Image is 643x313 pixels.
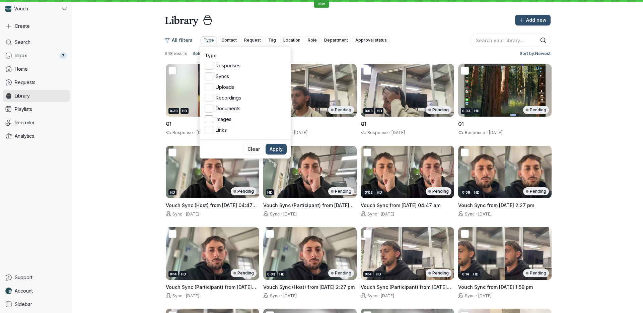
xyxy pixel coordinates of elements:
button: Request [241,36,264,44]
div: Pending [231,187,257,195]
span: · [475,211,478,217]
span: [DATE] [478,211,492,216]
a: Playlists [3,103,70,115]
button: Add new [515,15,551,25]
div: Vouch [3,3,61,15]
span: [DATE] [381,293,394,298]
button: All filters [165,35,197,46]
button: Department [321,36,351,44]
input: Search your library... [470,34,551,47]
span: [DATE] [489,130,502,135]
div: 0:03 [461,108,472,114]
span: Response [366,130,388,135]
span: · [377,211,381,217]
button: Select all [190,50,213,58]
button: Clear [243,144,264,154]
span: Syncs [216,73,285,80]
span: Select all [193,50,211,57]
span: Home [15,66,28,72]
div: 0:14 [168,271,178,277]
span: Vouch Sync from [DATE] 2:27 pm [458,202,534,208]
span: Sidebar [15,301,32,308]
div: HD [181,108,189,114]
div: Pending [523,106,549,114]
div: HD [473,108,481,114]
span: [DATE] [391,130,405,135]
button: Apply [266,144,287,154]
span: Department [324,37,348,44]
button: Contact [218,36,240,44]
h3: Vouch Sync from 8 August 2025 at 04:47 am [361,202,454,209]
span: Create [15,23,30,29]
span: [DATE] [283,293,297,298]
span: [DATE] [186,211,199,216]
span: All filters [172,37,193,44]
span: Request [244,37,261,44]
span: · [290,130,294,135]
div: HD [374,271,382,277]
span: Tag [268,37,276,44]
span: Requests [15,79,35,86]
span: Vouch Sync (Participant) from [DATE] 1:59 pm [361,284,451,297]
span: Search [15,39,30,46]
span: Vouch Sync from [DATE] 04:47 am [361,202,440,208]
span: [DATE] [186,293,199,298]
div: Pending [426,269,451,277]
span: · [280,211,283,217]
span: Uploads [216,84,285,90]
span: · [280,293,283,299]
span: Images [216,116,285,123]
div: HD [375,189,383,195]
div: HD [180,271,188,277]
a: Recruiter [3,117,70,129]
button: Tag [265,36,279,44]
span: Recordings [216,95,285,101]
h3: Vouch Sync (Host) from 8 August 2025 at 2:27 pm [263,284,357,291]
a: Sidebar [3,298,70,310]
img: Vouch avatar [5,6,11,12]
span: Response [171,130,193,135]
span: Analytics [15,133,34,139]
span: · [182,211,186,217]
button: Role [305,36,320,44]
span: Sync [463,293,475,298]
h3: Vouch Sync from 8 August 2025 at 1:59 pm [458,284,552,291]
span: Type [204,37,214,44]
span: Location [283,37,300,44]
span: Vouch Sync from [DATE] 1:59 pm [458,284,533,290]
a: Inbox7 [3,50,70,62]
div: Type [200,47,291,159]
span: · [388,130,391,135]
div: HD [278,271,286,277]
div: HD [472,271,480,277]
span: Account [15,288,33,294]
img: Nathan Weinstock avatar [5,288,12,294]
button: Approval status [352,36,390,44]
div: HD [375,108,383,114]
h3: Vouch Sync (Participant) from 8 August 2025 at 04:47 am [263,202,357,209]
span: Q1 [458,121,464,127]
a: Nathan Weinstock avatarAccount [3,285,70,297]
div: Pending [328,187,354,195]
h1: Library [165,13,198,27]
span: Q1 [166,121,171,127]
span: Vouch Sync (Participant) from [DATE] 2:27 pm [166,284,256,297]
a: Search [3,36,70,48]
h3: Vouch Sync (Participant) from 8 August 2025 at 1:59 pm [361,284,454,291]
a: Library [3,90,70,102]
div: 0:14 [363,271,373,277]
span: Role [308,37,317,44]
div: HD [168,189,176,195]
div: Pending [523,187,549,195]
span: [DATE] [381,211,394,216]
div: HD [266,189,274,195]
div: 7 [59,52,67,59]
div: HD [473,189,481,195]
span: Contact [221,37,237,44]
span: Vouch Sync (Host) from [DATE] 04:47 am [166,202,257,215]
span: · [485,130,489,135]
span: Responses [216,62,285,69]
div: 0:39 [168,108,179,114]
span: Inbox [15,52,27,59]
span: 948 results [165,51,187,56]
